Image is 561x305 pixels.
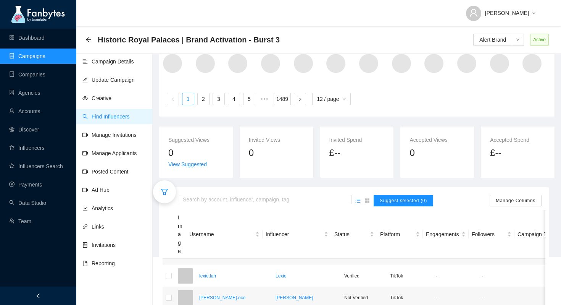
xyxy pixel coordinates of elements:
a: lexie.lah [199,272,269,280]
p: TikTok [390,272,430,280]
span: filter [161,188,168,196]
span: arrow-left [85,37,92,43]
a: 4 [228,93,240,105]
a: 1489 [274,93,290,105]
a: Lexie [276,272,338,280]
span: Manage Columns [496,198,535,204]
th: Status [331,210,377,259]
span: [PERSON_NAME] [485,9,529,17]
span: ••• [258,93,271,105]
span: 0 [249,148,254,158]
th: Engagements [423,210,469,259]
span: unordered-list [355,198,361,203]
span: Campaign Date [517,230,555,238]
a: searchData Studio [9,200,46,206]
div: View Suggested [168,160,224,169]
a: line-chartAnalytics [82,205,113,211]
button: Alert Brand [473,34,512,46]
p: - [436,272,476,280]
span: left [171,97,175,102]
li: 3 [213,93,225,105]
a: align-leftCampaign Details [82,58,134,65]
a: containerAgencies [9,90,40,96]
li: Previous Page [167,93,179,105]
a: usergroup-addTeam [9,218,31,224]
p: - [436,294,476,302]
span: down [532,11,536,16]
button: down [512,34,524,46]
span: Influencer [266,230,322,238]
a: [PERSON_NAME] [276,294,338,302]
span: appstore [364,198,370,203]
a: 2 [198,93,209,105]
span: Platform [380,230,414,238]
a: radar-chartDiscover [9,127,39,133]
button: right [294,93,306,105]
div: Suggested Views [168,136,224,144]
div: Back [85,37,92,43]
a: pay-circlePayments [9,182,42,188]
button: Suggest selected (0) [374,195,433,206]
a: video-cameraPosted Content [82,169,129,175]
div: Accepted Spend [490,136,545,144]
th: Username [186,210,263,259]
a: userAccounts [9,108,40,114]
span: Alert Brand [479,36,506,44]
a: linkLinks [82,224,104,230]
div: Invited Views [249,136,304,144]
span: left [35,293,41,299]
span: down [512,38,524,42]
li: Next Page [294,93,306,105]
span: user [469,8,478,18]
div: Accepted Views [409,136,465,144]
button: [PERSON_NAME]down [460,4,542,16]
th: Platform [377,210,423,259]
div: Page Size [312,93,350,105]
a: searchFind Influencers [82,114,130,120]
p: - [482,294,521,302]
li: 2 [197,93,210,105]
button: Manage Columns [490,195,542,206]
a: 3 [213,93,224,105]
th: Image [175,210,186,259]
th: Influencer [263,210,331,259]
a: editUpdate Campaign [82,77,135,83]
a: eyeCreative [82,95,111,101]
a: fileReporting [82,260,115,266]
p: Not Verified [344,294,384,302]
a: video-cameraAd Hub [82,187,110,193]
div: Invited Spend [329,136,385,144]
a: 1 [182,93,194,105]
span: Status [334,230,368,238]
span: right [298,97,302,102]
li: 1489 [274,93,291,105]
a: video-cameraManage Invitations [82,132,137,138]
p: - [482,272,521,280]
a: 5 [243,93,255,105]
button: left [167,93,179,105]
a: starInfluencers [9,145,44,151]
a: databaseCampaigns [9,53,45,59]
span: 0 [409,148,414,158]
span: Engagements [426,230,460,238]
span: Followers [472,230,506,238]
th: Followers [469,210,514,259]
span: Historic Royal Palaces | Brand Activation - Burst 3 [98,34,280,46]
p: TikTok [390,294,430,302]
p: Verified [344,272,384,280]
span: Username [189,230,254,238]
span: Active [530,34,549,46]
span: 0 [168,148,173,158]
span: £-- [490,146,501,160]
a: video-cameraManage Applicants [82,150,137,156]
a: bookCompanies [9,71,45,78]
a: [PERSON_NAME].oce [199,294,269,302]
span: £-- [329,146,340,160]
a: starInfluencers Search [9,163,63,169]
